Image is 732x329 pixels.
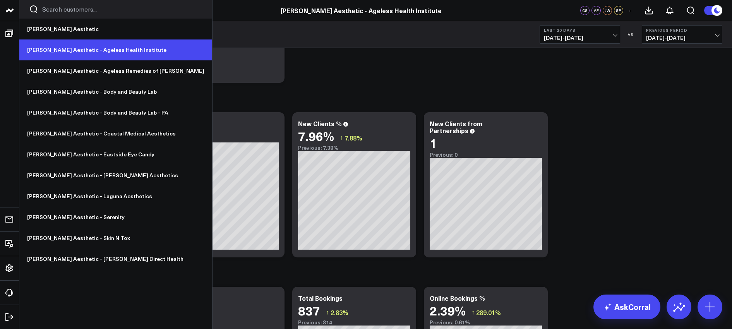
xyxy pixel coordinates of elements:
div: Online Bookings % [430,294,485,302]
a: [PERSON_NAME] Aesthetic - Laguna Aesthetics [19,186,212,207]
span: 7.88% [345,134,362,142]
span: + [628,8,632,13]
b: Previous Period [646,28,718,33]
div: VS [624,32,638,37]
a: [PERSON_NAME] Aesthetic - Ageless Remedies of [PERSON_NAME] [19,60,212,81]
a: [PERSON_NAME] Aesthetic - Serenity [19,207,212,228]
div: 837 [298,303,320,317]
div: 7.96% [298,129,334,143]
span: ↑ [471,307,475,317]
span: [DATE] - [DATE] [544,35,616,41]
div: New Clients % [298,119,342,128]
span: ↑ [340,133,343,143]
div: Previous: 0.61% [430,319,542,326]
button: Previous Period[DATE]-[DATE] [642,25,722,44]
button: Last 30 Days[DATE]-[DATE] [540,25,620,44]
div: Previous: 814 [298,319,410,326]
a: [PERSON_NAME] Aesthetic - Ageless Health Institute [19,39,212,60]
div: 2.39% [430,303,466,317]
span: 2.83% [331,308,348,317]
a: [PERSON_NAME] Aesthetic - Body and Beauty Lab [19,81,212,102]
div: 1 [430,136,437,150]
a: AskCorral [593,295,660,319]
a: [PERSON_NAME] Aesthetic - Ageless Health Institute [281,6,442,15]
a: [PERSON_NAME] Aesthetic - Coastal Medical Aesthetics [19,123,212,144]
input: Search customers input [42,5,202,14]
span: ↑ [326,307,329,317]
a: [PERSON_NAME] Aesthetic [19,19,212,39]
a: [PERSON_NAME] Aesthetic - [PERSON_NAME] Aesthetics [19,165,212,186]
div: Total Bookings [298,294,343,302]
a: [PERSON_NAME] Aesthetic - [PERSON_NAME] Direct Health [19,248,212,269]
a: [PERSON_NAME] Aesthetic - Skin N Tox [19,228,212,248]
div: Previous: 0 [430,152,542,158]
b: Last 30 Days [544,28,616,33]
div: SP [614,6,623,15]
div: AF [591,6,601,15]
div: JW [603,6,612,15]
button: Search customers button [29,5,38,14]
a: [PERSON_NAME] Aesthetic - Eastside Eye Candy [19,144,212,165]
span: [DATE] - [DATE] [646,35,718,41]
button: + [625,6,634,15]
div: New Clients from Partnerships [430,119,482,135]
div: Previous: 7.38% [298,145,410,151]
div: CS [580,6,590,15]
a: [PERSON_NAME] Aesthetic - Body and Beauty Lab - PA [19,102,212,123]
span: 289.01% [476,308,501,317]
